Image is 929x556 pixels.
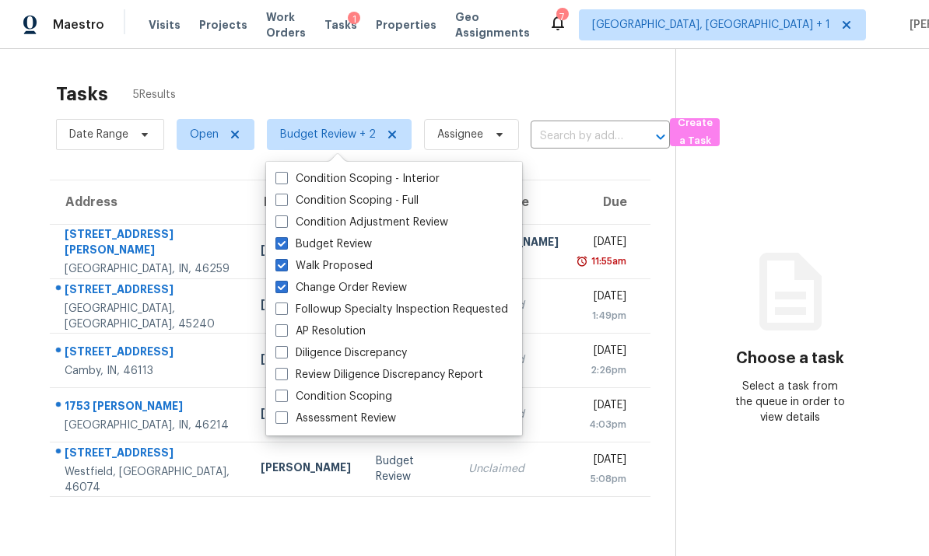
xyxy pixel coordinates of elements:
span: [GEOGRAPHIC_DATA], [GEOGRAPHIC_DATA] + 1 [592,17,830,33]
div: [STREET_ADDRESS] [65,281,236,301]
label: Review Diligence Discrepancy Report [275,367,483,383]
label: Change Order Review [275,280,407,295]
span: Maestro [53,17,104,33]
div: [STREET_ADDRESS] [65,445,236,464]
label: Budget Review [275,236,372,252]
div: 1 [348,12,360,27]
div: [STREET_ADDRESS][PERSON_NAME] [65,226,236,261]
span: Projects [199,17,247,33]
span: Properties [376,17,436,33]
div: [GEOGRAPHIC_DATA], IN, 46259 [65,261,236,277]
span: Visits [149,17,181,33]
div: [DATE] [584,288,626,308]
div: [DATE] [584,397,626,417]
div: Select a task from the queue in order to view details [734,379,847,425]
div: [PERSON_NAME] [261,351,351,370]
label: Followup Specialty Inspection Requested [275,302,508,317]
label: Condition Adjustment Review [275,215,448,230]
div: 5:08pm [584,471,626,487]
span: Assignee [437,127,483,142]
th: Due [571,180,650,224]
div: [PERSON_NAME] [261,460,351,479]
div: [DATE] [584,452,626,471]
button: Create a Task [670,118,720,146]
div: 7 [556,9,567,25]
div: 2:26pm [584,362,626,378]
div: [PERSON_NAME] [261,405,351,425]
input: Search by address [531,124,626,149]
span: Date Range [69,127,128,142]
label: Walk Proposed [275,258,373,274]
div: [PERSON_NAME] [261,296,351,316]
div: Westfield, [GEOGRAPHIC_DATA], 46074 [65,464,236,495]
div: 11:55am [588,254,626,269]
span: Work Orders [266,9,306,40]
span: Geo Assignments [455,9,530,40]
img: Overdue Alarm Icon [576,254,588,269]
label: Diligence Discrepancy [275,345,407,361]
div: Budget Review [376,453,443,484]
div: Camby, IN, 46113 [65,363,236,379]
div: 1753 [PERSON_NAME] [65,398,236,418]
label: AP Resolution [275,323,366,339]
div: [PERSON_NAME] [261,242,351,261]
div: Unclaimed [468,461,559,477]
h3: Choose a task [736,351,844,366]
div: [GEOGRAPHIC_DATA], [GEOGRAPHIC_DATA], 45240 [65,301,236,332]
label: Condition Scoping [275,389,392,404]
div: 4:03pm [584,417,626,432]
div: 1:49pm [584,308,626,323]
span: Create a Task [678,114,712,150]
span: Open [190,127,219,142]
th: HPM [248,180,363,224]
label: Condition Scoping - Interior [275,171,440,187]
label: Condition Scoping - Full [275,193,419,208]
button: Open [650,126,671,148]
div: [STREET_ADDRESS] [65,344,236,363]
span: Tasks [324,19,357,30]
span: 5 Results [133,87,176,103]
div: [DATE] [584,343,626,362]
span: Budget Review + 2 [280,127,376,142]
th: Address [50,180,248,224]
div: [DATE] [584,234,626,254]
h2: Tasks [56,86,108,102]
label: Assessment Review [275,411,396,426]
div: [GEOGRAPHIC_DATA], IN, 46214 [65,418,236,433]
